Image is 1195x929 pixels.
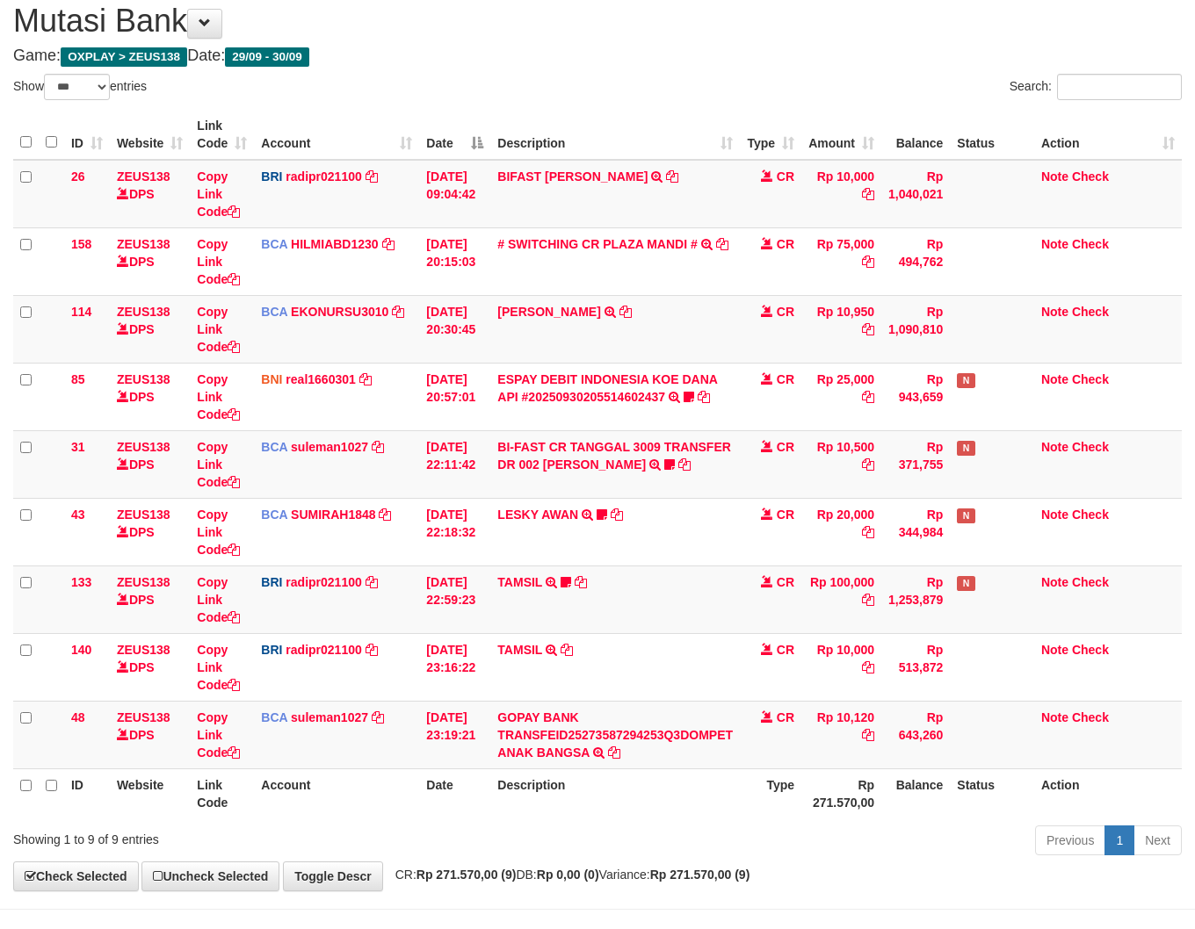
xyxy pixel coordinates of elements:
[110,295,190,363] td: DPS
[881,160,950,228] td: Rp 1,040,021
[862,457,874,472] a: Copy Rp 10,500 to clipboard
[419,160,490,228] td: [DATE] 09:04:42
[382,237,395,251] a: Copy HILMIABD1230 to clipboard
[64,110,110,160] th: ID: activate to sort column ascending
[1041,440,1068,454] a: Note
[117,643,170,657] a: ZEUS138
[497,643,542,657] a: TAMSIL
[801,227,881,295] td: Rp 75,000
[1010,74,1182,100] label: Search:
[291,440,368,454] a: suleman1027
[1072,440,1109,454] a: Check
[608,745,620,760] a: Copy GOPAY BANK TRANSFEID25273587294253Q3DOMPET ANAK BANGSA to clipboard
[419,227,490,295] td: [DATE] 20:15:03
[862,593,874,607] a: Copy Rp 100,000 to clipboard
[283,861,383,891] a: Toggle Descr
[366,575,378,589] a: Copy radipr021100 to clipboard
[1034,768,1182,818] th: Action
[197,440,240,489] a: Copy Link Code
[379,508,391,522] a: Copy SUMIRAH1848 to clipboard
[537,868,599,882] strong: Rp 0,00 (0)
[110,227,190,295] td: DPS
[286,372,355,386] a: real1660301
[261,710,287,724] span: BCA
[419,430,490,498] td: [DATE] 22:11:42
[225,47,309,67] span: 29/09 - 30/09
[777,643,794,657] span: CR
[1041,169,1068,184] a: Note
[372,440,384,454] a: Copy suleman1027 to clipboard
[44,74,110,100] select: Showentries
[1072,575,1109,589] a: Check
[71,508,85,522] span: 43
[881,565,950,633] td: Rp 1,253,879
[801,363,881,430] td: Rp 25,000
[881,701,950,768] td: Rp 643,260
[1072,372,1109,386] a: Check
[61,47,187,67] span: OXPLAY > ZEUS138
[1072,237,1109,251] a: Check
[286,169,361,184] a: radipr021100
[291,710,368,724] a: suleman1027
[117,575,170,589] a: ZEUS138
[957,508,974,523] span: Has Note
[261,305,287,319] span: BCA
[71,169,85,184] span: 26
[777,305,794,319] span: CR
[497,440,731,472] a: BI-FAST CR TANGGAL 3009 TRANSFER DR 002 [PERSON_NAME]
[801,430,881,498] td: Rp 10,500
[1072,305,1109,319] a: Check
[419,110,490,160] th: Date: activate to sort column descending
[419,768,490,818] th: Date
[950,768,1034,818] th: Status
[291,508,375,522] a: SUMIRAH1848
[862,728,874,742] a: Copy Rp 10,120 to clipboard
[261,237,287,251] span: BCA
[881,498,950,565] td: Rp 344,984
[740,768,801,818] th: Type
[197,643,240,692] a: Copy Link Code
[13,74,147,100] label: Show entries
[698,390,710,404] a: Copy ESPAY DEBIT INDONESIA KOE DANA API #20250930205514602437 to clipboard
[862,187,874,201] a: Copy Rp 10,000 to clipboard
[110,701,190,768] td: DPS
[957,373,974,388] span: Has Note
[117,237,170,251] a: ZEUS138
[801,295,881,363] td: Rp 10,950
[359,372,372,386] a: Copy real1660301 to clipboard
[881,227,950,295] td: Rp 494,762
[497,372,717,404] a: ESPAY DEBIT INDONESIA KOE DANA API #20250930205514602437
[1104,825,1134,855] a: 1
[497,575,542,589] a: TAMSIL
[419,295,490,363] td: [DATE] 20:30:45
[716,237,728,251] a: Copy # SWITCHING CR PLAZA MANDI # to clipboard
[71,440,85,454] span: 31
[110,498,190,565] td: DPS
[1041,710,1068,724] a: Note
[117,305,170,319] a: ZEUS138
[261,169,282,184] span: BRI
[286,575,361,589] a: radipr021100
[291,237,379,251] a: HILMIABD1230
[190,110,254,160] th: Link Code: activate to sort column ascending
[64,768,110,818] th: ID
[490,768,740,818] th: Description
[777,575,794,589] span: CR
[13,4,1182,39] h1: Mutasi Bank
[197,710,240,760] a: Copy Link Code
[419,633,490,701] td: [DATE] 23:16:22
[71,305,91,319] span: 114
[777,169,794,184] span: CR
[862,660,874,674] a: Copy Rp 10,000 to clipboard
[777,372,794,386] span: CR
[110,110,190,160] th: Website: activate to sort column ascending
[387,868,750,882] span: CR: DB: Variance:
[261,575,282,589] span: BRI
[801,160,881,228] td: Rp 10,000
[881,430,950,498] td: Rp 371,755
[13,861,139,891] a: Check Selected
[110,363,190,430] td: DPS
[862,390,874,404] a: Copy Rp 25,000 to clipboard
[1041,237,1068,251] a: Note
[1072,710,1109,724] a: Check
